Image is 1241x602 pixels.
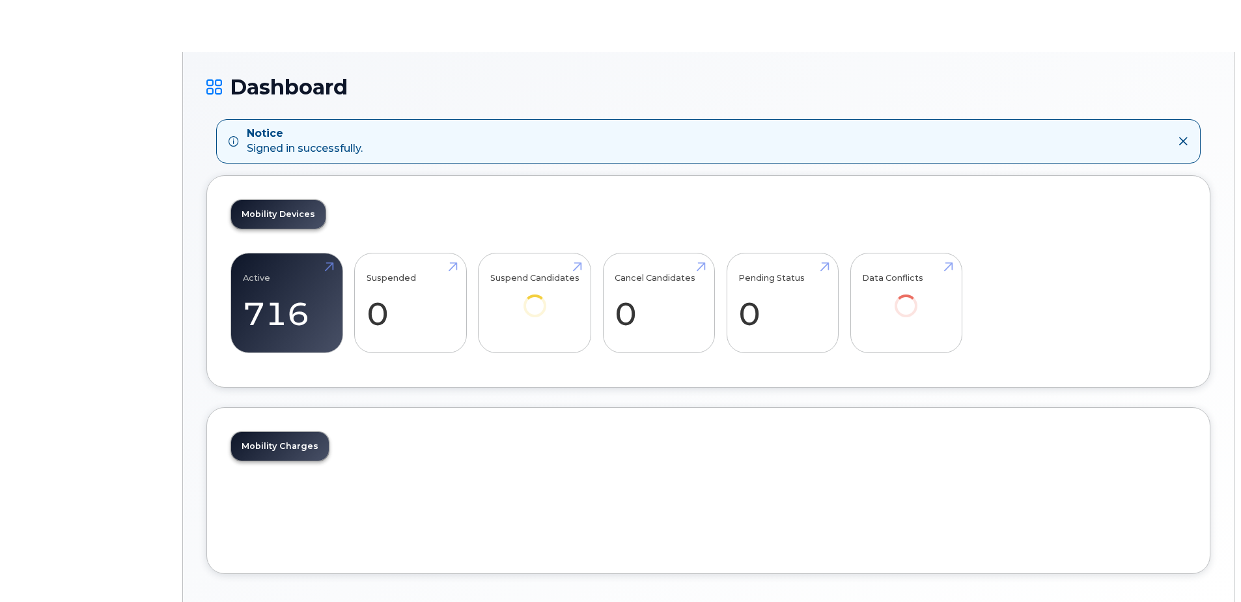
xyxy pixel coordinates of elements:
[206,76,1210,98] h1: Dashboard
[247,126,363,141] strong: Notice
[243,260,331,346] a: Active 716
[231,432,329,461] a: Mobility Charges
[862,260,950,335] a: Data Conflicts
[490,260,579,335] a: Suspend Candidates
[231,200,326,229] a: Mobility Devices
[615,260,703,346] a: Cancel Candidates 0
[367,260,454,346] a: Suspended 0
[247,126,363,156] div: Signed in successfully.
[738,260,826,346] a: Pending Status 0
